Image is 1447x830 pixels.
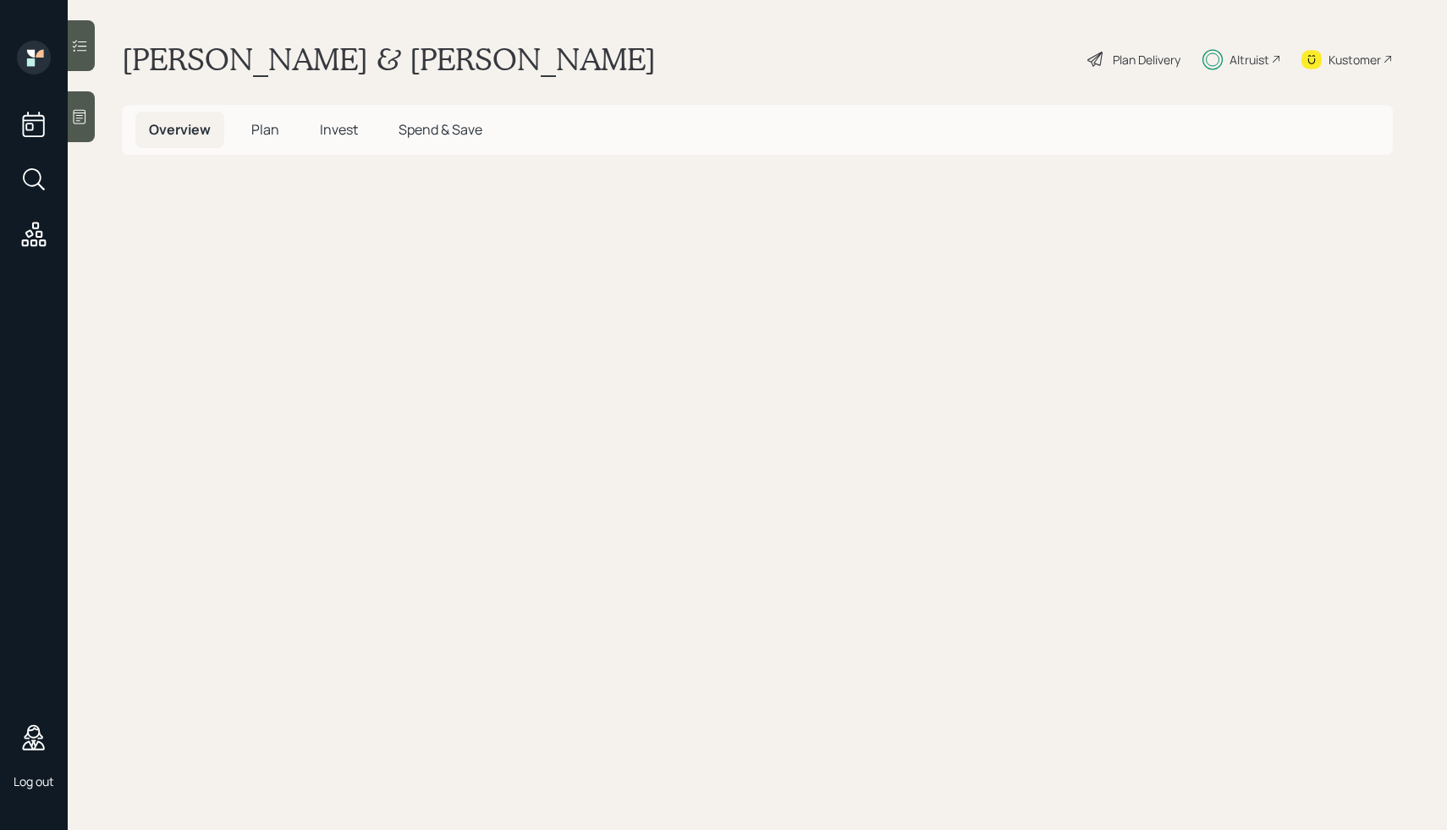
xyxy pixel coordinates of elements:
[320,120,358,139] span: Invest
[1113,51,1180,69] div: Plan Delivery
[1230,51,1269,69] div: Altruist
[251,120,279,139] span: Plan
[14,773,54,789] div: Log out
[399,120,482,139] span: Spend & Save
[1329,51,1381,69] div: Kustomer
[149,120,211,139] span: Overview
[122,41,656,78] h1: [PERSON_NAME] & [PERSON_NAME]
